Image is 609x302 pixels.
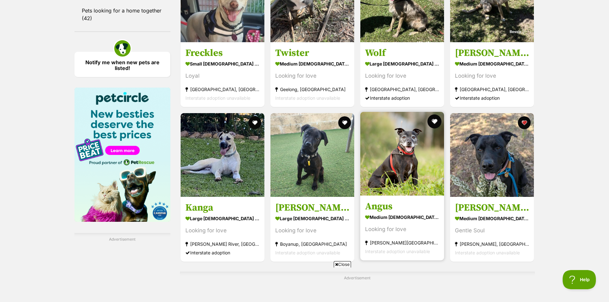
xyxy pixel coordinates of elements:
[185,59,260,68] strong: small [DEMOGRAPHIC_DATA] Dog
[185,226,260,235] div: Looking for love
[270,42,354,107] a: Twister medium [DEMOGRAPHIC_DATA] Dog Looking for love Geelong, [GEOGRAPHIC_DATA] Interstate adop...
[181,113,264,197] img: Kanga - Irish Wolfhound Dog
[427,114,441,128] button: favourite
[185,95,250,101] span: Interstate adoption unavailable
[365,225,439,233] div: Looking for love
[188,270,421,299] iframe: Advertisement
[455,213,529,223] strong: medium [DEMOGRAPHIC_DATA] Dog
[275,85,349,94] strong: Geelong, [GEOGRAPHIC_DATA]
[365,85,439,94] strong: [GEOGRAPHIC_DATA], [GEOGRAPHIC_DATA]
[270,197,354,261] a: [PERSON_NAME] large [DEMOGRAPHIC_DATA] Dog Looking for love Boyanup, [GEOGRAPHIC_DATA] Interstate...
[455,47,529,59] h3: [PERSON_NAME]
[338,116,351,129] button: favourite
[74,4,170,25] a: Pets looking for a home together (42)
[275,250,340,255] span: Interstate adoption unavailable
[365,59,439,68] strong: large [DEMOGRAPHIC_DATA] Dog
[185,248,260,257] div: Interstate adoption
[185,239,260,248] strong: [PERSON_NAME] River, [GEOGRAPHIC_DATA]
[275,213,349,223] strong: large [DEMOGRAPHIC_DATA] Dog
[275,226,349,235] div: Looking for love
[185,213,260,223] strong: large [DEMOGRAPHIC_DATA] Dog
[181,197,264,261] a: Kanga large [DEMOGRAPHIC_DATA] Dog Looking for love [PERSON_NAME] River, [GEOGRAPHIC_DATA] Inters...
[185,85,260,94] strong: [GEOGRAPHIC_DATA], [GEOGRAPHIC_DATA]
[74,52,170,77] a: Notify me when new pets are listed!
[334,261,351,267] span: Close
[360,112,444,196] img: Angus - American Staffy Dog
[365,248,430,254] span: Interstate adoption unavailable
[455,201,529,213] h3: [PERSON_NAME]
[365,200,439,212] h3: Angus
[365,94,439,102] div: Interstate adoption
[360,42,444,107] a: Wolf large [DEMOGRAPHIC_DATA] Dog Looking for love [GEOGRAPHIC_DATA], [GEOGRAPHIC_DATA] Interstat...
[181,42,264,107] a: Freckles small [DEMOGRAPHIC_DATA] Dog Loyal [GEOGRAPHIC_DATA], [GEOGRAPHIC_DATA] Interstate adopt...
[455,226,529,235] div: Gentle Soul
[450,197,534,261] a: [PERSON_NAME] medium [DEMOGRAPHIC_DATA] Dog Gentle Soul [PERSON_NAME], [GEOGRAPHIC_DATA] Intersta...
[365,238,439,247] strong: [PERSON_NAME][GEOGRAPHIC_DATA], [GEOGRAPHIC_DATA]
[275,95,340,101] span: Interstate adoption unavailable
[270,113,354,197] img: Dimitri - Rottweiler x Mixed breed Dog
[275,201,349,213] h3: [PERSON_NAME]
[365,47,439,59] h3: Wolf
[455,94,529,102] div: Interstate adoption
[275,47,349,59] h3: Twister
[74,88,170,222] img: Pet Circle promo banner
[360,195,444,260] a: Angus medium [DEMOGRAPHIC_DATA] Dog Looking for love [PERSON_NAME][GEOGRAPHIC_DATA], [GEOGRAPHIC_...
[185,47,260,59] h3: Freckles
[248,116,261,129] button: favourite
[455,239,529,248] strong: [PERSON_NAME], [GEOGRAPHIC_DATA]
[275,59,349,68] strong: medium [DEMOGRAPHIC_DATA] Dog
[455,250,520,255] span: Interstate adoption unavailable
[455,59,529,68] strong: medium [DEMOGRAPHIC_DATA] Dog
[563,270,596,289] iframe: Help Scout Beacon - Open
[275,239,349,248] strong: Boyanup, [GEOGRAPHIC_DATA]
[275,72,349,80] div: Looking for love
[455,85,529,94] strong: [GEOGRAPHIC_DATA], [GEOGRAPHIC_DATA]
[365,212,439,221] strong: medium [DEMOGRAPHIC_DATA] Dog
[185,201,260,213] h3: Kanga
[185,72,260,80] div: Loyal
[518,116,531,129] button: favourite
[450,42,534,107] a: [PERSON_NAME] medium [DEMOGRAPHIC_DATA] Dog Looking for love [GEOGRAPHIC_DATA], [GEOGRAPHIC_DATA]...
[365,72,439,80] div: Looking for love
[450,113,534,197] img: Jake - American Staffordshire Terrier Dog
[455,72,529,80] div: Looking for love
